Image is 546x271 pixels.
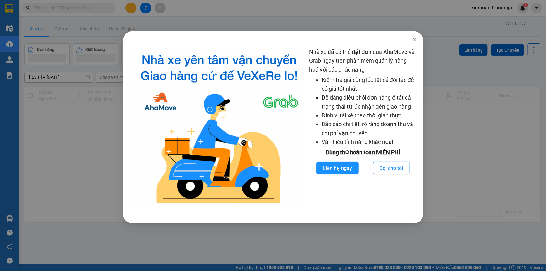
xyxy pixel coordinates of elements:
[309,48,417,208] div: Nhà xe đã có thể đặt đơn qua AhaMove và Grab ngay trên phần mềm quản lý hàng hoá với các chức năng:
[316,162,358,174] button: Liên hệ ngay
[309,148,417,157] div: Dùng thử hoàn toàn MIỄN PHÍ
[406,31,423,49] button: Close
[412,37,417,42] span: close
[321,111,417,120] li: Định vị tài xế theo thời gian thực
[321,93,417,111] li: Dễ dàng điều phối đơn hàng ở tất cả trạng thái từ lúc nhận đến giao hàng
[373,162,410,174] button: Gọi cho tôi
[321,138,417,146] li: Và nhiều tính năng khác nữa!
[379,164,403,172] span: Gọi cho tôi
[321,76,417,94] li: Kiểm tra giá cùng lúc tất cả đối tác để có giá tốt nhất
[321,120,417,138] li: Báo cáo chi tiết, rõ ràng doanh thu và chi phí vận chuyển
[134,48,304,208] img: logo
[323,164,352,172] span: Liên hệ ngay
